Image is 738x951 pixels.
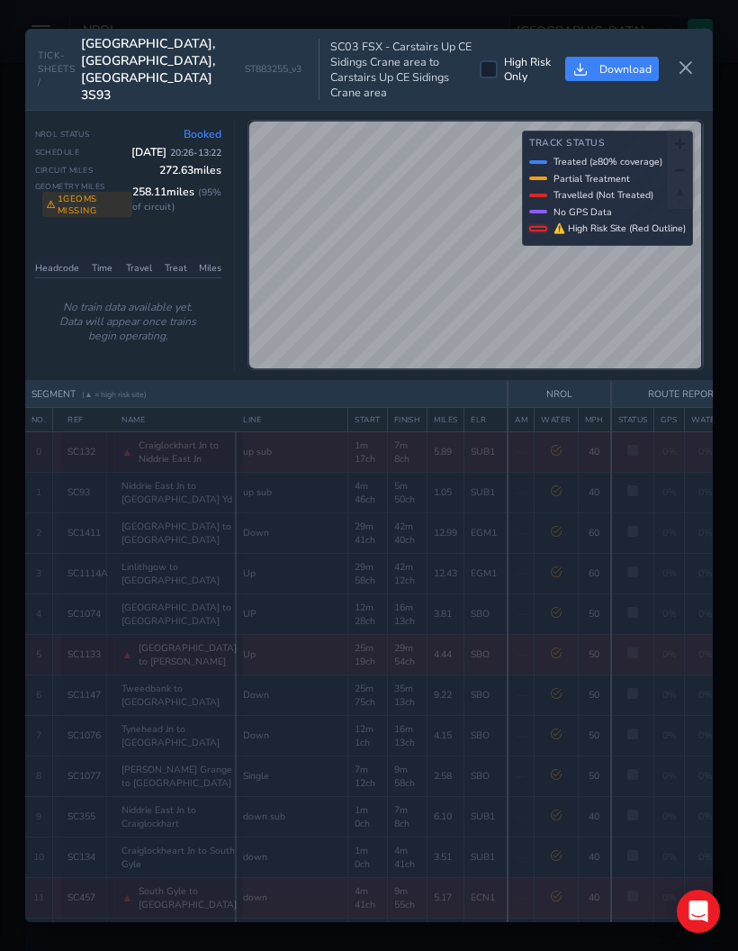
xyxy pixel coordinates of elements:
td: No train data available yet. Data will appear once trains begin operating. [35,278,222,366]
span: Booked [184,127,221,141]
span: Niddrie East Jn to [GEOGRAPHIC_DATA] Yd [122,479,238,506]
td: Up [236,553,348,593]
span: [GEOGRAPHIC_DATA] to [GEOGRAPHIC_DATA] [122,520,238,547]
td: 2.58 [427,756,464,796]
td: SC132 [61,431,115,472]
span: Travelled (Not Treated) [553,188,653,202]
span: Niddrie East Jn to Craiglockhart [122,803,238,830]
th: Treat [157,258,193,278]
td: SC1147 [61,675,115,715]
td: 1.05 [427,472,464,512]
td: 3.51 [427,837,464,877]
span: — [517,526,526,539]
th: WATER [684,407,727,431]
td: SC134 [61,837,115,877]
span: 0% [698,810,713,823]
td: 29m 58ch [348,553,387,593]
span: — [517,485,526,499]
td: 50 [578,715,611,756]
span: — [517,729,526,742]
span: — [517,648,526,661]
td: 50 [578,634,611,675]
span: 272.63 miles [159,163,221,177]
th: Headcode [35,258,86,278]
span: 0% [698,850,713,864]
td: UP [236,593,348,634]
td: ECN1 [464,877,508,918]
th: START [348,407,387,431]
td: 3.81 [427,593,464,634]
td: SC93 [61,472,115,512]
span: 6 [36,688,41,702]
td: 29m 41ch [348,512,387,553]
td: SUB1 [464,837,508,877]
span: 0% [662,607,677,620]
span: 9 [36,810,41,823]
span: 20:26 - 13:22 [170,146,221,159]
td: 29m 54ch [387,634,427,675]
span: 0% [662,891,677,904]
span: ⚠ High Risk Site (Red Outline) [553,222,686,235]
td: 9m 55ch [387,877,427,918]
th: Time [86,258,120,278]
span: — [517,445,526,458]
div: Open Intercom Messenger [677,890,720,933]
td: 12.43 [427,553,464,593]
span: Tweedbank to [GEOGRAPHIC_DATA] [122,682,238,709]
td: SBO [464,715,508,756]
span: 1 [36,485,41,499]
span: Craiglockheart Jn to South Gyle [122,844,238,871]
th: LINE [236,407,348,431]
td: SUB1 [464,472,508,512]
span: Circuit Miles [35,165,94,176]
span: — [517,850,526,864]
td: 5.89 [427,431,464,472]
td: SC457 [61,877,115,918]
th: NO. [25,407,53,431]
span: [DATE] [131,145,221,159]
th: GPS [654,407,684,431]
span: ▲ [122,648,133,662]
th: MILES [427,407,464,431]
span: Treated (≥80% coverage) [553,155,662,168]
span: — [517,688,526,702]
td: SBO [464,593,508,634]
span: 0% [698,485,713,499]
td: 40 [578,796,611,837]
th: NROL [508,381,610,408]
td: SC1114A [61,553,115,593]
td: 40 [578,837,611,877]
td: 7m 12ch [348,756,387,796]
span: 258.11 miles [132,185,221,213]
td: SBO [464,756,508,796]
td: 40 [578,877,611,918]
td: 4m 46ch [348,472,387,512]
span: 0 [36,445,41,458]
td: SC1411 [61,512,115,553]
td: SC1074 [61,593,115,634]
td: SBO [464,675,508,715]
td: 42m 12ch [387,553,427,593]
td: 12m 1ch [348,715,387,756]
td: SBO [464,634,508,675]
td: 4m 41ch [348,877,387,918]
th: STATUS [611,407,654,431]
span: — [517,566,526,580]
span: 3 [36,566,41,580]
span: 0% [662,526,677,539]
span: [GEOGRAPHIC_DATA] to [PERSON_NAME] [139,641,238,668]
span: — [517,769,526,783]
span: [PERSON_NAME] Grange to [GEOGRAPHIC_DATA] [122,763,238,790]
td: 16m 13ch [387,715,427,756]
td: EGM1 [464,512,508,553]
td: 40 [578,431,611,472]
td: 50 [578,593,611,634]
span: 1 geoms missing [42,192,133,217]
td: 6.10 [427,796,464,837]
th: AM [508,407,534,431]
td: SC1077 [61,756,115,796]
td: EGM1 [464,553,508,593]
span: 2 [36,526,41,539]
span: 10 [33,850,44,864]
th: WATER [535,407,578,431]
